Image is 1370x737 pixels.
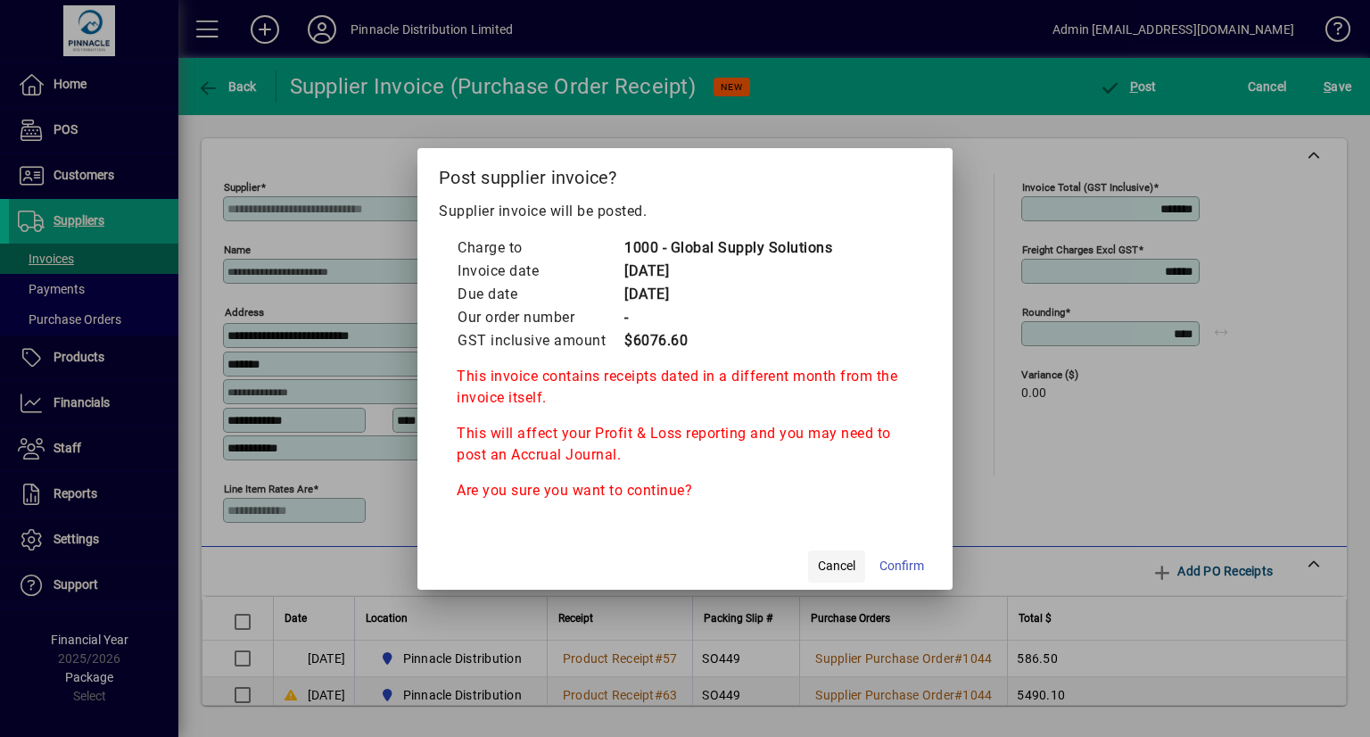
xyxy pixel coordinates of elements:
td: Invoice date [457,260,623,283]
h2: Post supplier invoice? [417,148,953,200]
td: - [623,306,832,329]
p: This will affect your Profit & Loss reporting and you may need to post an Accrual Journal. [457,423,913,466]
span: Confirm [879,557,924,576]
p: Are you sure you want to continue? [457,480,913,501]
p: This invoice contains receipts dated in a different month from the invoice itself. [457,366,913,409]
td: $6076.60 [623,329,832,352]
button: Confirm [872,551,931,583]
td: [DATE] [623,283,832,306]
td: Our order number [457,306,623,329]
td: [DATE] [623,260,832,283]
td: GST inclusive amount [457,329,623,352]
button: Cancel [808,551,865,583]
td: 1000 - Global Supply Solutions [623,236,832,260]
td: Charge to [457,236,623,260]
span: Cancel [818,557,855,576]
p: Supplier invoice will be posted. [439,201,931,222]
td: Due date [457,283,623,306]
